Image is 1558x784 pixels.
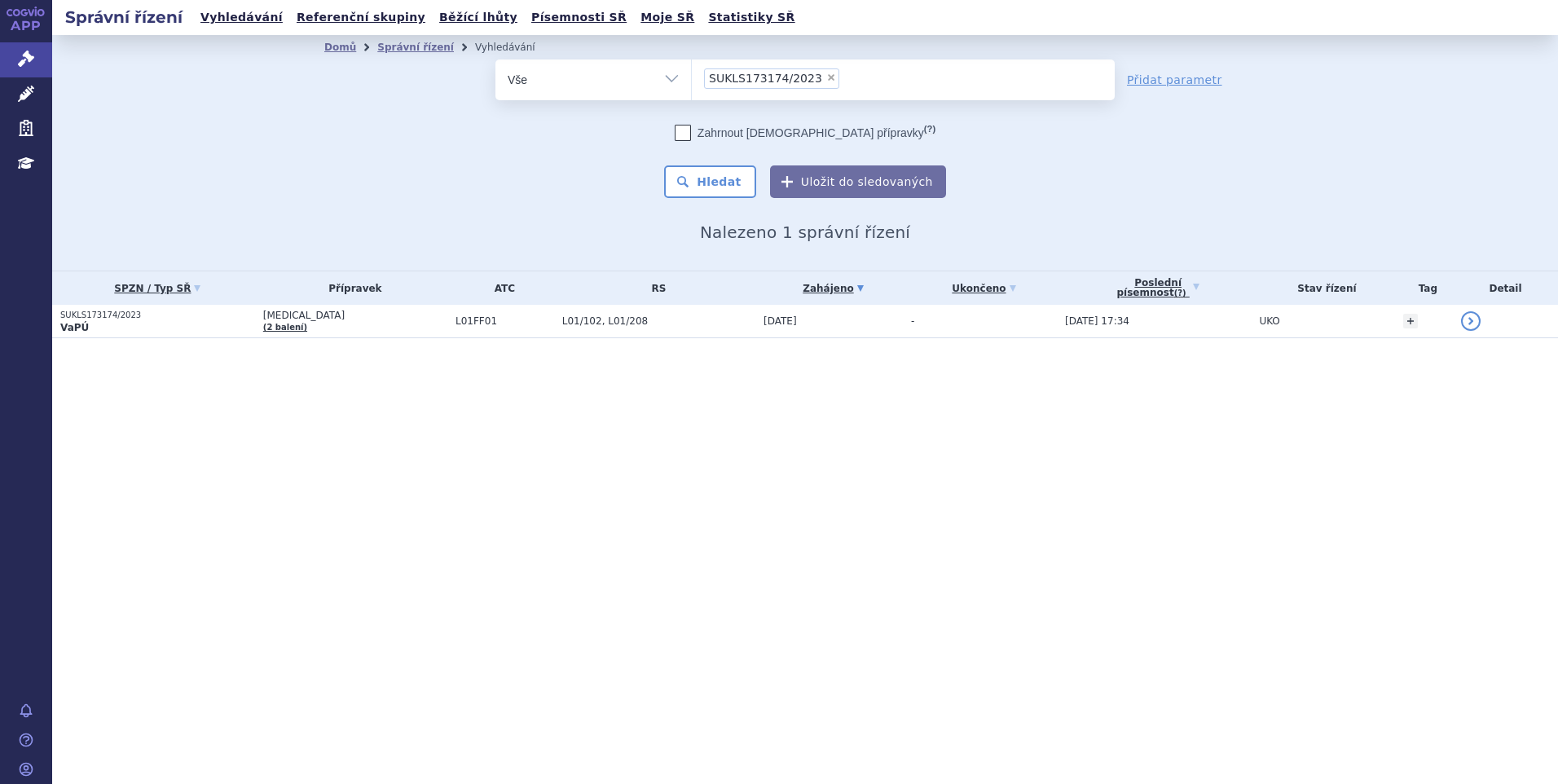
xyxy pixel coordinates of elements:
li: Vyhledávání [475,35,557,59]
th: ATC [447,271,554,305]
span: SUKLS173174/2023 [709,73,822,84]
a: Ukončeno [911,277,1057,300]
a: Přidat parametr [1127,72,1222,88]
th: Přípravek [255,271,447,305]
a: Referenční skupiny [292,7,430,29]
th: RS [554,271,755,305]
abbr: (?) [1174,288,1186,298]
span: Nalezeno 1 správní řízení [700,222,910,242]
a: Běžící lhůty [434,7,522,29]
a: Statistiky SŘ [703,7,799,29]
span: × [826,73,836,82]
abbr: (?) [924,124,935,134]
span: L01/102, L01/208 [562,315,755,327]
a: Správní řízení [377,42,454,53]
a: Zahájeno [764,277,903,300]
a: Domů [324,42,356,53]
a: Písemnosti SŘ [526,7,632,29]
input: SUKLS173174/2023 [844,68,853,88]
a: detail [1461,311,1481,331]
label: Zahrnout [DEMOGRAPHIC_DATA] přípravky [675,125,935,141]
span: [DATE] 17:34 [1065,315,1129,327]
th: Stav řízení [1251,271,1394,305]
span: - [911,315,914,327]
button: Hledat [664,165,756,198]
p: SUKLS173174/2023 [60,310,255,321]
a: + [1403,314,1418,328]
a: Moje SŘ [636,7,699,29]
span: [DATE] [764,315,797,327]
h2: Správní řízení [52,6,196,29]
button: Uložit do sledovaných [770,165,946,198]
a: SPZN / Typ SŘ [60,277,255,300]
strong: VaPÚ [60,322,89,333]
span: L01FF01 [456,315,554,327]
th: Tag [1395,271,1453,305]
a: (2 balení) [263,323,307,332]
span: [MEDICAL_DATA] [263,310,447,321]
th: Detail [1453,271,1558,305]
span: UKO [1259,315,1279,327]
a: Poslednípísemnost(?) [1065,271,1251,305]
a: Vyhledávání [196,7,288,29]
